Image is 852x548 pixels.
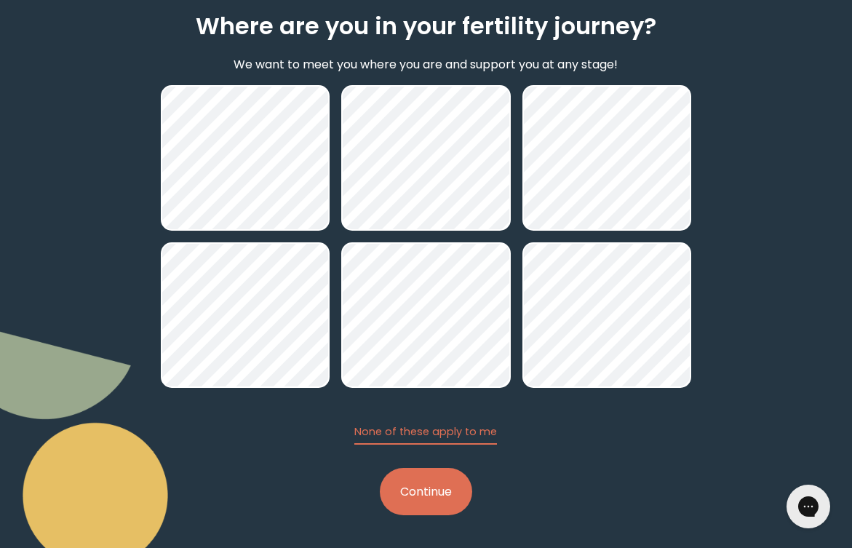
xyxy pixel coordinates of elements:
p: We want to meet you where you are and support you at any stage! [234,55,618,74]
iframe: Gorgias live chat messenger [779,480,837,533]
button: None of these apply to me [354,424,497,445]
button: Continue [380,468,472,515]
h2: Where are you in your fertility journey? [196,9,656,44]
